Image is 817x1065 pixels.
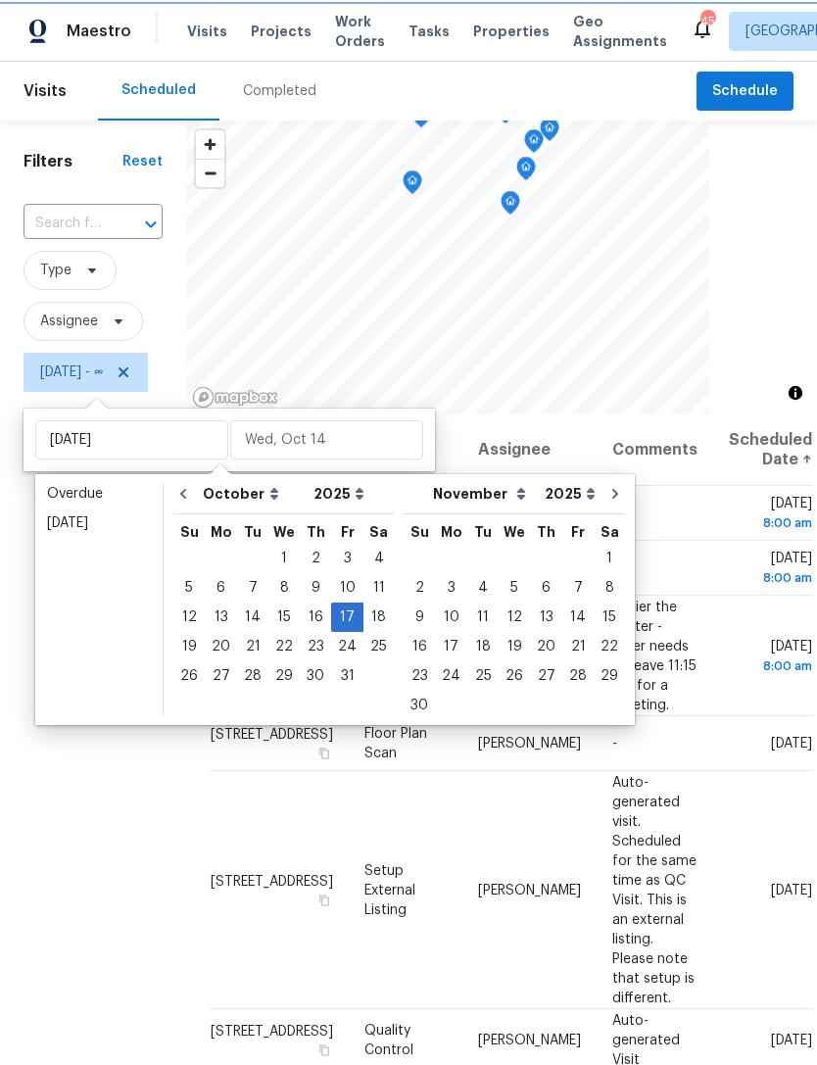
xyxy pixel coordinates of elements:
[309,479,369,508] select: Year
[562,632,594,661] div: Fri Nov 21 2025
[196,160,224,187] span: Zoom out
[237,573,268,603] div: Tue Oct 07 2025
[173,574,205,602] div: 5
[47,484,151,504] div: Overdue
[24,152,122,171] h1: Filters
[530,661,562,691] div: Thu Nov 27 2025
[404,604,435,631] div: 9
[173,573,205,603] div: Sun Oct 05 2025
[331,661,363,691] div: Fri Oct 31 2025
[268,662,300,690] div: 29
[331,633,363,660] div: 24
[24,70,67,113] span: Visits
[173,604,205,631] div: 12
[331,604,363,631] div: 17
[363,604,394,631] div: 18
[237,632,268,661] div: Tue Oct 21 2025
[211,728,333,742] span: [STREET_ADDRESS]
[467,573,499,603] div: Tue Nov 04 2025
[501,191,520,221] div: Map marker
[571,525,585,539] abbr: Friday
[729,497,812,533] span: [DATE]
[612,600,697,711] span: earlier the better - seller needs to leave 11:15 am for a meeting.
[173,662,205,690] div: 26
[467,661,499,691] div: Tue Nov 25 2025
[462,414,597,486] th: Assignee
[435,661,467,691] div: Mon Nov 24 2025
[315,891,333,908] button: Copy Address
[499,632,530,661] div: Wed Nov 19 2025
[268,573,300,603] div: Wed Oct 08 2025
[273,525,295,539] abbr: Wednesday
[268,604,300,631] div: 15
[594,662,625,690] div: 29
[474,525,492,539] abbr: Tuesday
[47,513,151,533] div: [DATE]
[237,603,268,632] div: Tue Oct 14 2025
[300,604,331,631] div: 16
[251,22,312,41] span: Projects
[205,661,237,691] div: Mon Oct 27 2025
[364,1023,413,1056] span: Quality Control
[331,603,363,632] div: Fri Oct 17 2025
[205,603,237,632] div: Mon Oct 13 2025
[562,661,594,691] div: Fri Nov 28 2025
[562,603,594,632] div: Fri Nov 14 2025
[331,632,363,661] div: Fri Oct 24 2025
[173,661,205,691] div: Sun Oct 26 2025
[771,883,812,896] span: [DATE]
[363,633,394,660] div: 25
[137,211,165,238] button: Open
[410,525,429,539] abbr: Sunday
[729,552,812,588] span: [DATE]
[530,662,562,690] div: 27
[467,603,499,632] div: Tue Nov 11 2025
[168,474,198,513] button: Go to previous month
[35,420,228,460] input: Start date
[268,661,300,691] div: Wed Oct 29 2025
[404,573,435,603] div: Sun Nov 02 2025
[504,525,525,539] abbr: Wednesday
[700,12,714,31] div: 45
[404,574,435,602] div: 2
[364,727,427,760] span: Floor Plan Scan
[404,632,435,661] div: Sun Nov 16 2025
[363,573,394,603] div: Sat Oct 11 2025
[540,479,601,508] select: Year
[363,544,394,573] div: Sat Oct 04 2025
[205,604,237,631] div: 13
[300,545,331,572] div: 2
[729,568,812,588] div: 8:00 am
[594,604,625,631] div: 15
[364,863,415,916] span: Setup External Listing
[173,632,205,661] div: Sun Oct 19 2025
[499,573,530,603] div: Wed Nov 05 2025
[205,632,237,661] div: Mon Oct 20 2025
[315,1041,333,1058] button: Copy Address
[173,633,205,660] div: 19
[268,574,300,602] div: 8
[180,525,199,539] abbr: Sunday
[268,603,300,632] div: Wed Oct 15 2025
[268,545,300,572] div: 1
[478,1033,581,1046] span: [PERSON_NAME]
[562,604,594,631] div: 14
[435,604,467,631] div: 10
[331,573,363,603] div: Fri Oct 10 2025
[499,574,530,602] div: 5
[530,603,562,632] div: Thu Nov 13 2025
[441,525,462,539] abbr: Monday
[594,603,625,632] div: Sat Nov 15 2025
[369,525,388,539] abbr: Saturday
[467,633,499,660] div: 18
[435,662,467,690] div: 24
[594,545,625,572] div: 1
[537,525,555,539] abbr: Thursday
[205,574,237,602] div: 6
[729,639,812,675] span: [DATE]
[499,604,530,631] div: 12
[237,662,268,690] div: 28
[331,574,363,602] div: 10
[237,604,268,631] div: 14
[40,363,103,382] span: [DATE] - ∞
